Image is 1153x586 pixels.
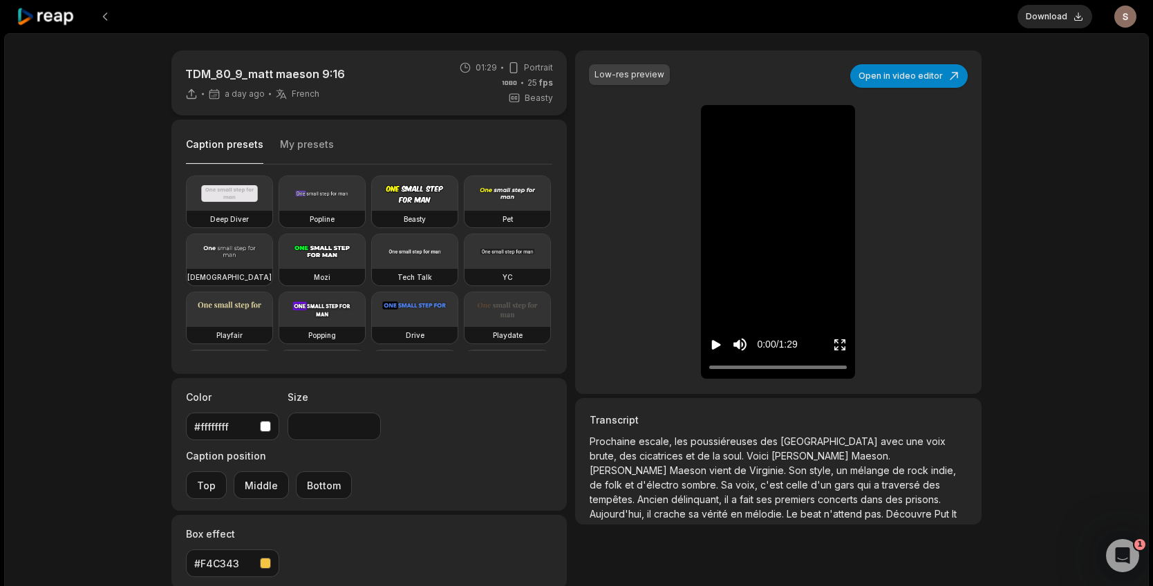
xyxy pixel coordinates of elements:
span: style, [809,464,836,476]
div: Low-res preview [594,68,664,81]
span: les [675,435,691,447]
span: a [731,493,740,505]
div: #F4C343 [194,556,254,571]
span: mélodie. [745,508,787,520]
label: Box effect [186,527,279,541]
span: folk [605,479,625,491]
span: beat [800,508,824,520]
span: Maeson [670,464,709,476]
span: des [760,435,780,447]
span: Put [935,508,952,520]
span: de [892,464,908,476]
h3: Transcript [590,413,967,427]
span: voix [926,435,946,447]
span: il [724,493,731,505]
iframe: Intercom live chat [1106,539,1139,572]
button: Caption presets [186,138,263,164]
span: vient [709,464,734,476]
button: Bottom [296,471,352,499]
span: tempêtes. [590,493,637,505]
span: il [647,508,654,520]
span: Maeson. [852,450,890,462]
span: Beasty [525,92,553,104]
span: qui [857,479,874,491]
button: Middle [234,471,289,499]
span: [PERSON_NAME] [590,464,670,476]
button: Download [1018,5,1092,28]
span: soul. [723,450,747,462]
span: Le [787,508,800,520]
span: [PERSON_NAME] [771,450,852,462]
span: avec [881,435,906,447]
span: d'électro [637,479,682,491]
span: premiers [775,493,818,505]
div: 0:00 / 1:29 [757,337,797,352]
h3: Deep Diver [210,214,249,225]
span: traversé [882,479,923,491]
span: a day ago [225,88,265,100]
span: poussiéreuses [691,435,760,447]
span: crache [654,508,688,520]
h3: Pet [503,214,513,225]
button: #ffffffff [186,413,279,440]
span: Voici [747,450,771,462]
span: a [874,479,882,491]
span: Prochaine [590,435,639,447]
span: indie, [931,464,956,476]
span: concerts [818,493,861,505]
span: 1 [1134,539,1145,550]
span: fps [539,77,553,88]
button: Play video [709,332,723,357]
button: Mute sound [731,336,749,353]
h3: Playfair [216,330,243,341]
span: voix, [735,479,760,491]
span: [GEOGRAPHIC_DATA] [780,435,881,447]
h3: Tech Talk [397,272,432,283]
span: des [619,450,639,462]
span: 25 [527,77,553,89]
span: rock [908,464,931,476]
span: un [836,464,850,476]
h3: Drive [406,330,424,341]
span: de [590,479,605,491]
span: mélange [850,464,892,476]
h3: Popping [308,330,336,341]
label: Caption position [186,448,352,463]
button: Open in video editor [850,64,968,88]
span: cicatrices [639,450,686,462]
label: Color [186,390,279,404]
button: Top [186,471,227,499]
span: d'un [811,479,834,491]
span: celle [786,479,811,491]
span: Aujourd'hui, [590,508,647,520]
h3: Beasty [404,214,426,225]
span: et [686,450,697,462]
h3: Playdate [493,330,523,341]
span: escale, [639,435,675,447]
span: Sa [721,479,735,491]
button: My presets [280,138,334,164]
span: n'attend [824,508,865,520]
h3: Popline [310,214,335,225]
span: gars [834,479,857,491]
span: de [734,464,749,476]
p: TDM_80_9_matt maeson 9:16 [185,66,345,82]
button: Enter Fullscreen [833,332,847,357]
span: la [713,450,723,462]
span: sa [688,508,702,520]
span: en [731,508,745,520]
button: #F4C343 [186,549,279,577]
span: Virginie. [749,464,789,476]
span: ses [756,493,775,505]
span: une [906,435,926,447]
h3: YC [503,272,513,283]
span: de [697,450,713,462]
span: sombre. [682,479,721,491]
span: et [625,479,637,491]
span: pas. [865,508,886,520]
span: prisons. [906,493,941,505]
span: 01:29 [476,62,497,74]
span: des [885,493,906,505]
span: fait [740,493,756,505]
span: French [292,88,319,100]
